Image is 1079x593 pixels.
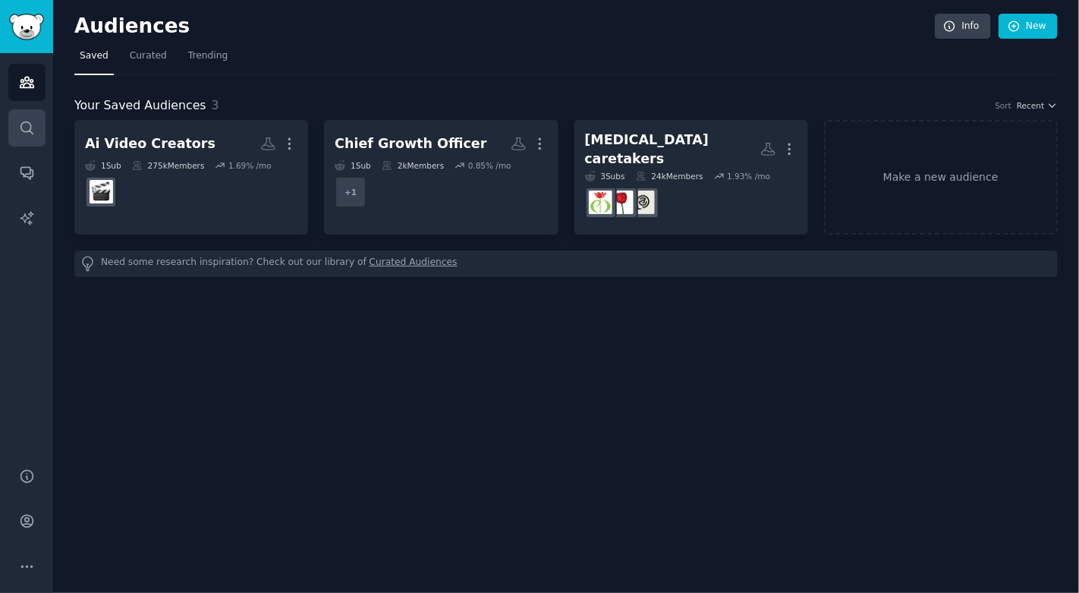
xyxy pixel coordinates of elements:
[585,171,625,181] div: 3 Sub s
[631,191,655,214] img: youngparkinson
[585,131,760,168] div: [MEDICAL_DATA] caretakers
[124,44,172,75] a: Curated
[85,134,215,153] div: Ai Video Creators
[610,191,634,214] img: ParkinsonsCaregivers
[335,176,366,208] div: + 1
[824,120,1058,235] a: Make a new audience
[74,14,935,39] h2: Audiences
[183,44,233,75] a: Trending
[130,49,167,63] span: Curated
[382,160,444,171] div: 2k Members
[85,160,121,171] div: 1 Sub
[589,191,612,214] img: Parkinsons
[636,171,703,181] div: 24k Members
[74,120,308,235] a: Ai Video Creators1Sub275kMembers1.69% /moaivideo
[335,160,371,171] div: 1 Sub
[370,256,458,272] a: Curated Audiences
[1017,100,1044,111] span: Recent
[228,160,272,171] div: 1.69 % /mo
[80,49,109,63] span: Saved
[574,120,808,235] a: [MEDICAL_DATA] caretakers3Subs24kMembers1.93% /moyoungparkinsonParkinsonsCaregiversParkinsons
[324,120,558,235] a: Chief Growth Officer1Sub2kMembers0.85% /mo+1
[335,134,486,153] div: Chief Growth Officer
[132,160,205,171] div: 275k Members
[468,160,511,171] div: 0.85 % /mo
[1017,100,1058,111] button: Recent
[74,44,114,75] a: Saved
[212,98,219,112] span: 3
[188,49,228,63] span: Trending
[996,100,1012,111] div: Sort
[90,180,113,203] img: aivideo
[74,251,1058,277] div: Need some research inspiration? Check out our library of
[935,14,991,39] a: Info
[999,14,1058,39] a: New
[727,171,770,181] div: 1.93 % /mo
[9,14,44,40] img: GummySearch logo
[74,96,206,115] span: Your Saved Audiences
